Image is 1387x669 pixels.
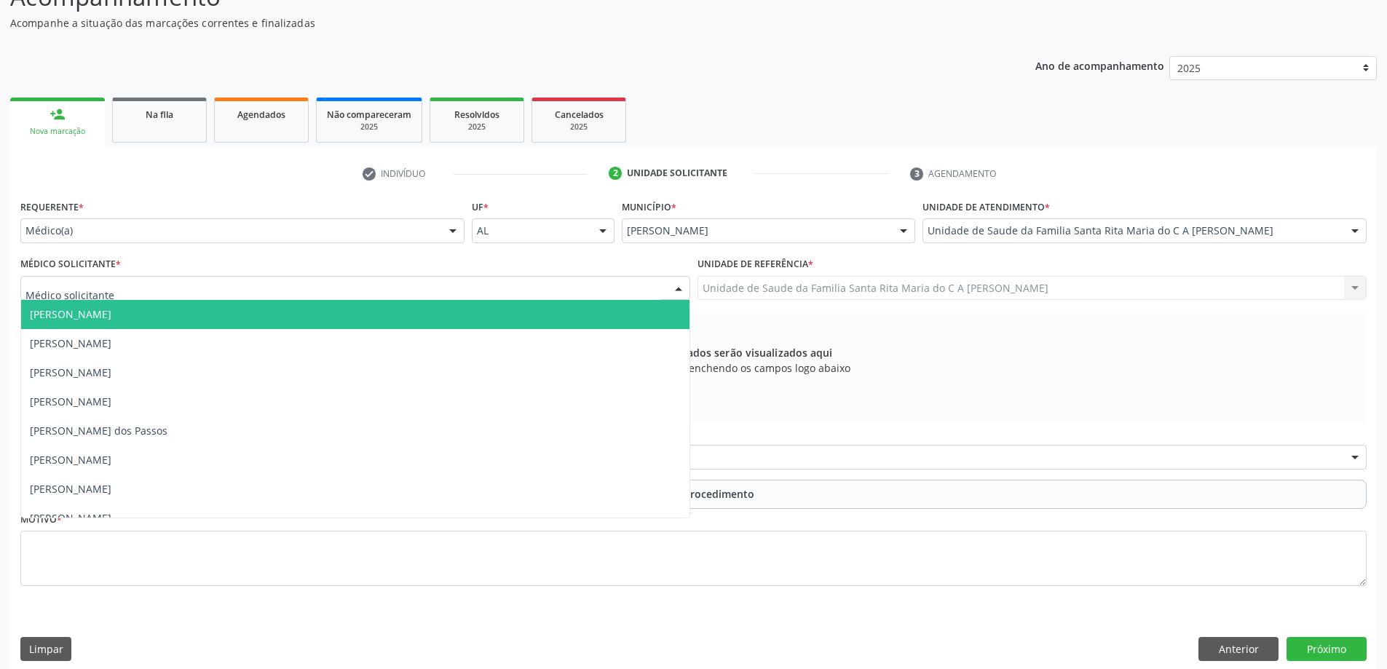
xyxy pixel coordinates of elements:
div: Unidade solicitante [627,167,727,180]
button: Adicionar Procedimento [20,480,1367,509]
div: 2025 [327,122,411,132]
div: 2025 [440,122,513,132]
span: [PERSON_NAME] [30,482,111,496]
div: Nova marcação [20,126,95,137]
span: [PERSON_NAME] [30,395,111,408]
span: Adicionar Procedimento [633,486,754,502]
span: Os procedimentos adicionados serão visualizados aqui [554,345,832,360]
span: [PERSON_NAME] [30,511,111,525]
button: Próximo [1287,637,1367,662]
span: Adicione os procedimentos preenchendo os campos logo abaixo [537,360,850,376]
button: Anterior [1198,637,1279,662]
span: Unidade de Saude da Familia Santa Rita Maria do C A [PERSON_NAME] [928,223,1337,238]
span: Não compareceram [327,108,411,121]
span: [PERSON_NAME] dos Passos [30,424,167,438]
div: 2 [609,167,622,180]
span: [PERSON_NAME] [30,453,111,467]
span: AL [477,223,585,238]
label: Médico Solicitante [20,253,121,276]
span: Cancelados [555,108,604,121]
div: 2025 [542,122,615,132]
label: Município [622,196,676,218]
p: Ano de acompanhamento [1035,56,1164,74]
label: Unidade de referência [698,253,813,276]
label: UF [472,196,489,218]
span: [PERSON_NAME] [30,336,111,350]
label: Unidade de atendimento [922,196,1050,218]
p: Acompanhe a situação das marcações correntes e finalizadas [10,15,967,31]
span: Agendados [237,108,285,121]
span: [PERSON_NAME] [30,307,111,321]
span: Médico(a) [25,223,435,238]
label: Requerente [20,196,84,218]
span: Resolvidos [454,108,499,121]
span: [PERSON_NAME] [30,365,111,379]
div: person_add [50,106,66,122]
span: [PERSON_NAME] [627,223,885,238]
input: Médico solicitante [25,281,660,310]
span: Na fila [146,108,173,121]
label: Motivo [20,509,62,531]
